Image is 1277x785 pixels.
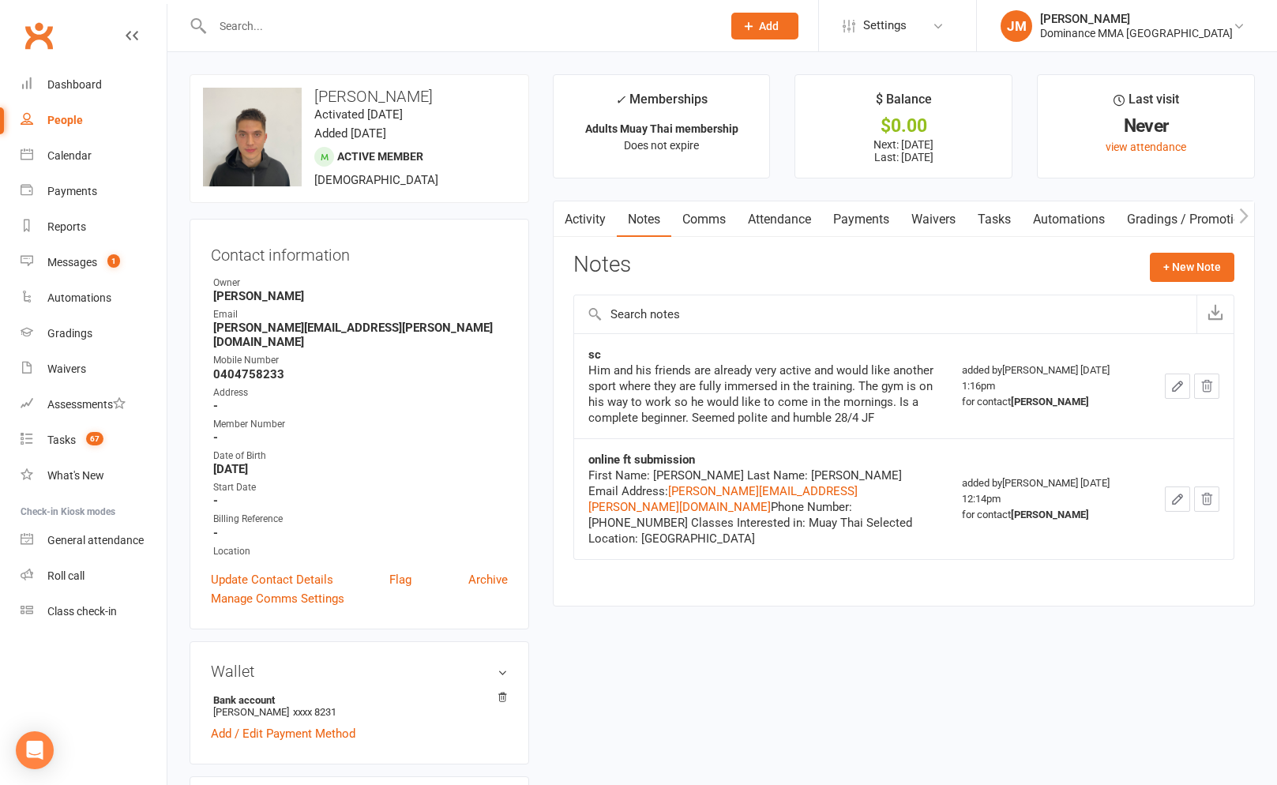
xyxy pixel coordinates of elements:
[213,694,500,706] strong: Bank account
[47,534,144,546] div: General attendance
[573,253,631,281] h3: Notes
[213,544,508,559] div: Location
[203,88,516,105] h3: [PERSON_NAME]
[809,118,997,134] div: $0.00
[21,423,167,458] a: Tasks 67
[809,138,997,163] p: Next: [DATE] Last: [DATE]
[47,291,111,304] div: Automations
[900,201,967,238] a: Waivers
[21,67,167,103] a: Dashboard
[1052,118,1240,134] div: Never
[47,362,86,375] div: Waivers
[671,201,737,238] a: Comms
[47,569,85,582] div: Roll call
[47,149,92,162] div: Calendar
[962,507,1136,523] div: for contact
[213,307,508,322] div: Email
[86,432,103,445] span: 67
[211,663,508,680] h3: Wallet
[1011,509,1089,520] strong: [PERSON_NAME]
[213,385,508,400] div: Address
[293,706,336,718] span: xxxx 8231
[962,362,1136,410] div: added by [PERSON_NAME] [DATE] 1:16pm
[213,462,508,476] strong: [DATE]
[47,398,126,411] div: Assessments
[47,220,86,233] div: Reports
[962,475,1136,523] div: added by [PERSON_NAME] [DATE] 12:14pm
[1040,12,1233,26] div: [PERSON_NAME]
[213,276,508,291] div: Owner
[588,453,695,467] strong: online ft submission
[967,201,1022,238] a: Tasks
[213,289,508,303] strong: [PERSON_NAME]
[213,512,508,527] div: Billing Reference
[47,469,104,482] div: What's New
[16,731,54,769] div: Open Intercom Messenger
[213,353,508,368] div: Mobile Number
[588,347,601,362] strong: sc
[21,103,167,138] a: People
[624,139,699,152] span: Does not expire
[21,458,167,494] a: What's New
[615,92,625,107] i: ✓
[1114,89,1179,118] div: Last visit
[554,201,617,238] a: Activity
[47,114,83,126] div: People
[21,558,167,594] a: Roll call
[211,240,508,264] h3: Contact information
[337,150,423,163] span: Active member
[213,430,508,445] strong: -
[314,173,438,187] span: [DEMOGRAPHIC_DATA]
[213,449,508,464] div: Date of Birth
[21,209,167,245] a: Reports
[1106,141,1186,153] a: view attendance
[314,107,403,122] time: Activated [DATE]
[1022,201,1116,238] a: Automations
[314,126,386,141] time: Added [DATE]
[21,280,167,316] a: Automations
[47,434,76,446] div: Tasks
[213,494,508,508] strong: -
[759,20,779,32] span: Add
[1116,201,1265,238] a: Gradings / Promotions
[822,201,900,238] a: Payments
[588,484,858,514] a: [PERSON_NAME][EMAIL_ADDRESS][PERSON_NAME][DOMAIN_NAME]
[21,174,167,209] a: Payments
[1150,253,1234,281] button: + New Note
[47,185,97,197] div: Payments
[211,570,333,589] a: Update Contact Details
[21,351,167,387] a: Waivers
[213,399,508,413] strong: -
[47,78,102,91] div: Dashboard
[21,387,167,423] a: Assessments
[876,89,932,118] div: $ Balance
[21,138,167,174] a: Calendar
[21,245,167,280] a: Messages 1
[21,523,167,558] a: General attendance kiosk mode
[1011,396,1089,408] strong: [PERSON_NAME]
[389,570,411,589] a: Flag
[574,295,1196,333] input: Search notes
[863,8,907,43] span: Settings
[588,362,933,426] div: Him and his friends are already very active and would like another sport where they are fully imm...
[47,327,92,340] div: Gradings
[211,724,355,743] a: Add / Edit Payment Method
[731,13,798,39] button: Add
[208,15,711,37] input: Search...
[211,589,344,608] a: Manage Comms Settings
[211,692,508,720] li: [PERSON_NAME]
[615,89,708,118] div: Memberships
[585,122,738,135] strong: Adults Muay Thai membership
[1001,10,1032,42] div: JM
[19,16,58,55] a: Clubworx
[21,594,167,629] a: Class kiosk mode
[107,254,120,268] span: 1
[737,201,822,238] a: Attendance
[588,468,933,546] div: First Name: [PERSON_NAME] Last Name: [PERSON_NAME] Email Address: Phone Number: [PHONE_NUMBER] Cl...
[203,88,302,186] img: image1747092138.png
[213,321,508,349] strong: [PERSON_NAME][EMAIL_ADDRESS][PERSON_NAME][DOMAIN_NAME]
[1040,26,1233,40] div: Dominance MMA [GEOGRAPHIC_DATA]
[21,316,167,351] a: Gradings
[213,480,508,495] div: Start Date
[47,256,97,269] div: Messages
